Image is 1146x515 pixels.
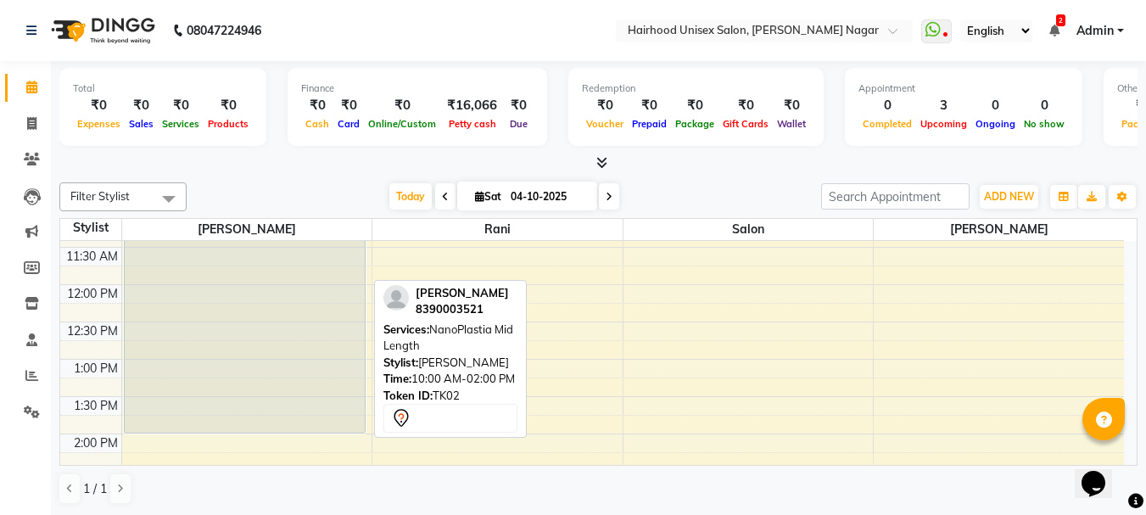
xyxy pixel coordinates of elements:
button: ADD NEW [980,185,1038,209]
div: Total [73,81,253,96]
div: ₹0 [125,96,158,115]
span: Card [333,118,364,130]
div: ₹0 [204,96,253,115]
iframe: chat widget [1075,447,1129,498]
div: 12:00 PM [64,285,121,303]
div: ₹0 [364,96,440,115]
span: Stylist: [383,355,418,369]
span: Token ID: [383,389,433,402]
div: 8390003521 [416,301,509,318]
div: ₹0 [718,96,773,115]
div: 0 [971,96,1020,115]
span: Filter Stylist [70,189,130,203]
div: ₹0 [504,96,534,115]
div: ₹0 [73,96,125,115]
div: ₹0 [301,96,333,115]
span: NanoPlastia Mid Length [383,322,513,353]
div: 12:30 PM [64,322,121,340]
span: Time: [383,372,411,385]
span: No show [1020,118,1069,130]
span: Voucher [582,118,628,130]
div: ₹0 [628,96,671,115]
div: Stylist [60,219,121,237]
input: Search Appointment [821,183,970,210]
span: Sat [471,190,506,203]
div: ₹0 [671,96,718,115]
div: 0 [1020,96,1069,115]
div: Redemption [582,81,810,96]
div: 10:00 AM-02:00 PM [383,371,517,388]
div: ₹0 [333,96,364,115]
span: Sales [125,118,158,130]
span: Package [671,118,718,130]
span: Cash [301,118,333,130]
div: ₹0 [582,96,628,115]
div: [PERSON_NAME], TK02, 10:00 AM-02:00 PM, NanoPlastia Mid Length [125,137,365,433]
div: 1:00 PM [70,360,121,378]
span: Services [158,118,204,130]
div: 3 [916,96,971,115]
span: Gift Cards [718,118,773,130]
span: Ongoing [971,118,1020,130]
div: ₹0 [158,96,204,115]
span: ADD NEW [984,190,1034,203]
span: [PERSON_NAME] [874,219,1124,240]
a: 2 [1049,23,1059,38]
div: ₹16,066 [440,96,504,115]
span: Products [204,118,253,130]
div: 0 [858,96,916,115]
div: TK02 [383,388,517,405]
div: 2:00 PM [70,434,121,452]
span: Salon [623,219,874,240]
div: ₹0 [773,96,810,115]
span: 2 [1056,14,1065,26]
div: Appointment [858,81,1069,96]
span: Admin [1076,22,1114,40]
span: Due [506,118,532,130]
span: 1 / 1 [83,480,107,498]
div: 11:30 AM [63,248,121,266]
span: Online/Custom [364,118,440,130]
span: Rani [372,219,623,240]
input: 2025-10-04 [506,184,590,210]
div: Finance [301,81,534,96]
span: Today [389,183,432,210]
img: logo [43,7,159,54]
span: [PERSON_NAME] [122,219,372,240]
span: Wallet [773,118,810,130]
span: Services: [383,322,429,336]
span: Expenses [73,118,125,130]
span: Petty cash [444,118,500,130]
span: Upcoming [916,118,971,130]
img: profile [383,285,409,311]
span: Prepaid [628,118,671,130]
b: 08047224946 [187,7,261,54]
span: Completed [858,118,916,130]
div: 1:30 PM [70,397,121,415]
div: [PERSON_NAME] [383,355,517,372]
span: [PERSON_NAME] [416,286,509,299]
